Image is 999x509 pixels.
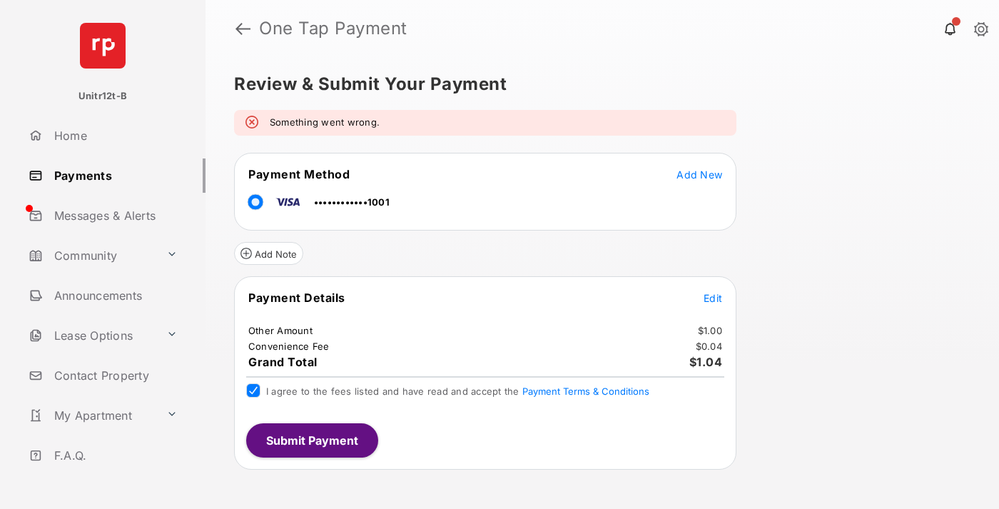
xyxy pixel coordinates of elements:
[676,168,722,181] span: Add New
[23,158,206,193] a: Payments
[522,385,649,397] button: I agree to the fees listed and have read and accept the
[697,324,723,337] td: $1.00
[248,167,350,181] span: Payment Method
[23,119,206,153] a: Home
[23,358,206,393] a: Contact Property
[246,423,378,458] button: Submit Payment
[270,116,380,130] em: Something went wrong.
[23,198,206,233] a: Messages & Alerts
[259,20,407,37] strong: One Tap Payment
[689,355,723,369] span: $1.04
[248,291,345,305] span: Payment Details
[248,324,313,337] td: Other Amount
[23,238,161,273] a: Community
[78,89,127,104] p: Unitr12t-B
[23,318,161,353] a: Lease Options
[676,167,722,181] button: Add New
[23,278,206,313] a: Announcements
[314,196,390,208] span: ••••••••••••1001
[704,292,722,304] span: Edit
[234,76,959,93] h5: Review & Submit Your Payment
[266,385,649,397] span: I agree to the fees listed and have read and accept the
[704,291,722,305] button: Edit
[248,340,330,353] td: Convenience Fee
[23,438,206,473] a: F.A.Q.
[248,355,318,369] span: Grand Total
[80,23,126,69] img: svg+xml;base64,PHN2ZyB4bWxucz0iaHR0cDovL3d3dy53My5vcmcvMjAwMC9zdmciIHdpZHRoPSI2NCIgaGVpZ2h0PSI2NC...
[234,242,303,265] button: Add Note
[23,398,161,433] a: My Apartment
[695,340,723,353] td: $0.04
